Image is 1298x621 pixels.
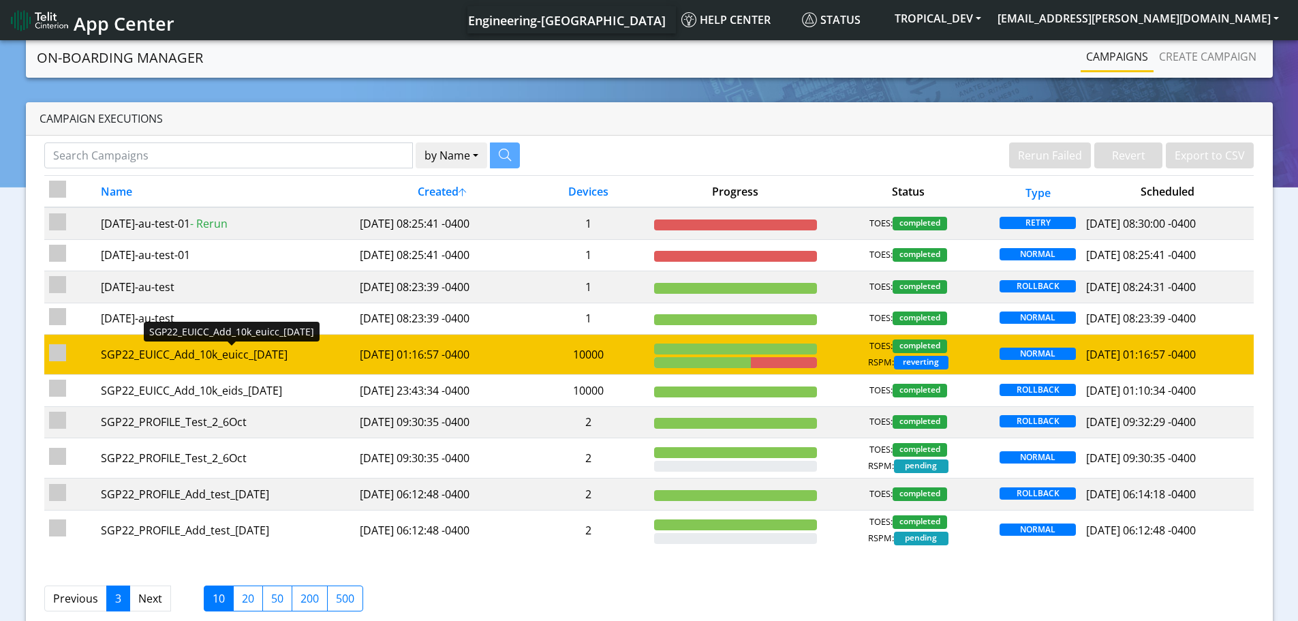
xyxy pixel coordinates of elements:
[822,176,995,208] th: Status
[1086,523,1196,538] span: [DATE] 06:12:48 -0400
[26,102,1273,136] div: Campaign Executions
[528,176,649,208] th: Devices
[1086,279,1196,294] span: [DATE] 08:24:31 -0400
[681,12,696,27] img: knowledge.svg
[528,375,649,406] td: 10000
[355,239,528,271] td: [DATE] 08:25:41 -0400
[989,6,1287,31] button: [EMAIL_ADDRESS][PERSON_NAME][DOMAIN_NAME]
[869,384,893,397] span: TOES:
[802,12,817,27] img: status.svg
[528,479,649,510] td: 2
[355,207,528,239] td: [DATE] 08:25:41 -0400
[1086,414,1196,429] span: [DATE] 09:32:29 -0400
[37,44,203,72] a: On-Boarding Manager
[1086,216,1196,231] span: [DATE] 08:30:00 -0400
[886,6,989,31] button: TROPICAL_DEV
[869,415,893,429] span: TOES:
[893,384,947,397] span: completed
[528,438,649,479] td: 2
[101,247,350,263] div: [DATE]-au-test-01
[1086,451,1196,466] span: [DATE] 09:30:35 -0400
[869,515,893,529] span: TOES:
[44,142,413,168] input: Search Campaigns
[101,450,350,466] div: SGP22_PROFILE_Test_2_6Oct
[894,532,948,545] span: pending
[1000,248,1076,260] span: NORMAL
[468,12,666,29] span: Engineering-[GEOGRAPHIC_DATA]
[868,356,894,369] span: RSPM:
[869,339,893,353] span: TOES:
[868,532,894,545] span: RSPM:
[355,271,528,303] td: [DATE] 08:23:39 -0400
[1086,487,1196,502] span: [DATE] 06:14:18 -0400
[101,414,350,430] div: SGP22_PROFILE_Test_2_6Oct
[1000,524,1076,536] span: NORMAL
[129,586,171,611] a: Next
[1000,415,1076,427] span: ROLLBACK
[1000,384,1076,396] span: ROLLBACK
[355,438,528,479] td: [DATE] 09:30:35 -0400
[1000,451,1076,464] span: NORMAL
[1166,142,1254,168] button: Export to CSV
[995,176,1081,208] th: Type
[101,346,350,363] div: SGP22_EUICC_Add_10k_euicc_[DATE]
[101,382,350,399] div: SGP22_EUICC_Add_10k_eids_[DATE]
[893,248,947,262] span: completed
[528,510,649,550] td: 2
[869,280,893,294] span: TOES:
[101,486,350,502] div: SGP22_PROFILE_Add_test_[DATE]
[233,586,263,611] label: 20
[96,176,355,208] th: Name
[869,312,893,325] span: TOES:
[106,586,130,611] a: 3
[1081,176,1254,208] th: Scheduled
[676,6,797,33] a: Help center
[144,322,320,342] div: SGP22_EUICC_Add_10k_euicc_[DATE]
[467,6,665,33] a: Your current platform instance
[11,5,172,35] a: App Center
[528,207,649,239] td: 1
[1086,383,1196,398] span: [DATE] 01:10:34 -0400
[1086,247,1196,262] span: [DATE] 08:25:41 -0400
[869,443,893,457] span: TOES:
[649,176,822,208] th: Progress
[355,479,528,510] td: [DATE] 06:12:48 -0400
[894,459,948,473] span: pending
[528,334,649,374] td: 10000
[893,339,947,353] span: completed
[893,415,947,429] span: completed
[1000,312,1076,324] span: NORMAL
[44,586,107,611] a: Previous
[528,239,649,271] td: 1
[327,586,363,611] label: 500
[355,510,528,550] td: [DATE] 06:12:48 -0400
[869,217,893,230] span: TOES:
[355,375,528,406] td: [DATE] 23:43:34 -0400
[893,312,947,325] span: completed
[797,6,886,33] a: Status
[292,586,328,611] label: 200
[868,459,894,473] span: RSPM:
[1000,487,1076,500] span: ROLLBACK
[416,142,487,168] button: by Name
[1094,142,1162,168] button: Revert
[1086,347,1196,362] span: [DATE] 01:16:57 -0400
[101,522,350,539] div: SGP22_PROFILE_Add_test_[DATE]
[262,586,292,611] label: 50
[11,10,68,31] img: logo-telit-cinterion-gw-new.png
[869,487,893,501] span: TOES:
[101,279,350,295] div: [DATE]-au-test
[893,280,947,294] span: completed
[869,248,893,262] span: TOES:
[355,176,528,208] th: Created
[528,406,649,438] td: 2
[1000,280,1076,292] span: ROLLBACK
[893,217,947,230] span: completed
[1000,217,1076,229] span: RETRY
[1009,142,1091,168] button: Rerun Failed
[1154,43,1262,70] a: Create campaign
[1000,348,1076,360] span: NORMAL
[893,515,947,529] span: completed
[355,334,528,374] td: [DATE] 01:16:57 -0400
[204,586,234,611] label: 10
